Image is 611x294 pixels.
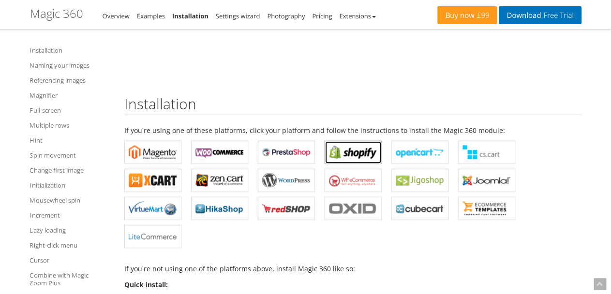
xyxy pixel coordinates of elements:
[103,12,130,20] a: Overview
[462,201,511,216] b: Magic 360 for ecommerce Templates
[458,169,515,192] a: Magic 360 for Joomla
[191,169,248,192] a: Magic 360 for Zen Cart
[30,254,112,266] a: Cursor
[30,179,112,191] a: Initialization
[30,194,112,206] a: Mousewheel spin
[475,12,490,19] span: £99
[258,169,315,192] a: Magic 360 for WordPress
[329,173,377,188] b: Magic 360 for WP e-Commerce
[262,201,311,216] b: Magic 360 for redSHOP
[267,12,305,20] a: Photography
[329,201,377,216] b: Magic 360 for OXID
[195,173,244,188] b: Magic 360 for Zen Cart
[30,59,112,71] a: Naming your images
[30,7,83,20] h1: Magic 360
[129,229,177,244] b: Magic 360 for LiteCommerce
[124,263,581,274] p: If you're not using one of the platforms above, install Magic 360 like so:
[262,173,311,188] b: Magic 360 for WordPress
[129,201,177,216] b: Magic 360 for VirtueMart
[312,12,332,20] a: Pricing
[195,145,244,160] b: Magic 360 for WooCommerce
[137,12,165,20] a: Examples
[216,12,260,20] a: Settings wizard
[396,201,444,216] b: Magic 360 for CubeCart
[30,89,112,101] a: Magnifier
[124,169,181,192] a: Magic 360 for X-Cart
[262,145,311,160] b: Magic 360 for PrestaShop
[458,197,515,220] a: Magic 360 for ecommerce Templates
[30,224,112,236] a: Lazy loading
[30,134,112,146] a: Hint
[391,169,448,192] a: Magic 360 for Jigoshop
[124,280,168,289] strong: Quick install:
[258,141,315,164] a: Magic 360 for PrestaShop
[391,197,448,220] a: Magic 360 for CubeCart
[458,141,515,164] a: Magic 360 for CS-Cart
[437,6,497,24] a: Buy now£99
[258,197,315,220] a: Magic 360 for redSHOP
[129,145,177,160] b: Magic 360 for Magento
[124,225,181,248] a: Magic 360 for LiteCommerce
[191,141,248,164] a: Magic 360 for WooCommerce
[30,269,112,289] a: Combine with Magic Zoom Plus
[30,119,112,131] a: Multiple rows
[329,145,377,160] b: Magic 360 for Shopify
[195,201,244,216] b: Magic 360 for HikaShop
[30,104,112,116] a: Full-screen
[396,173,444,188] b: Magic 360 for Jigoshop
[339,12,375,20] a: Extensions
[325,169,382,192] a: Magic 360 for WP e-Commerce
[30,44,112,56] a: Installation
[462,173,511,188] b: Magic 360 for Joomla
[396,145,444,160] b: Magic 360 for OpenCart
[325,197,382,220] a: Magic 360 for OXID
[129,173,177,188] b: Magic 360 for X-Cart
[124,141,181,164] a: Magic 360 for Magento
[541,12,573,19] span: Free Trial
[30,239,112,251] a: Right-click menu
[172,12,209,20] a: Installation
[30,149,112,161] a: Spin movement
[391,141,448,164] a: Magic 360 for OpenCart
[124,197,181,220] a: Magic 360 for VirtueMart
[325,141,382,164] a: Magic 360 for Shopify
[30,74,112,86] a: Referencing images
[462,145,511,160] b: Magic 360 for CS-Cart
[499,6,581,24] a: DownloadFree Trial
[124,125,581,136] p: If you're using one of these platforms, click your platform and follow the instructions to instal...
[191,197,248,220] a: Magic 360 for HikaShop
[30,209,112,221] a: Increment
[124,96,581,115] h2: Installation
[30,164,112,176] a: Change first image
